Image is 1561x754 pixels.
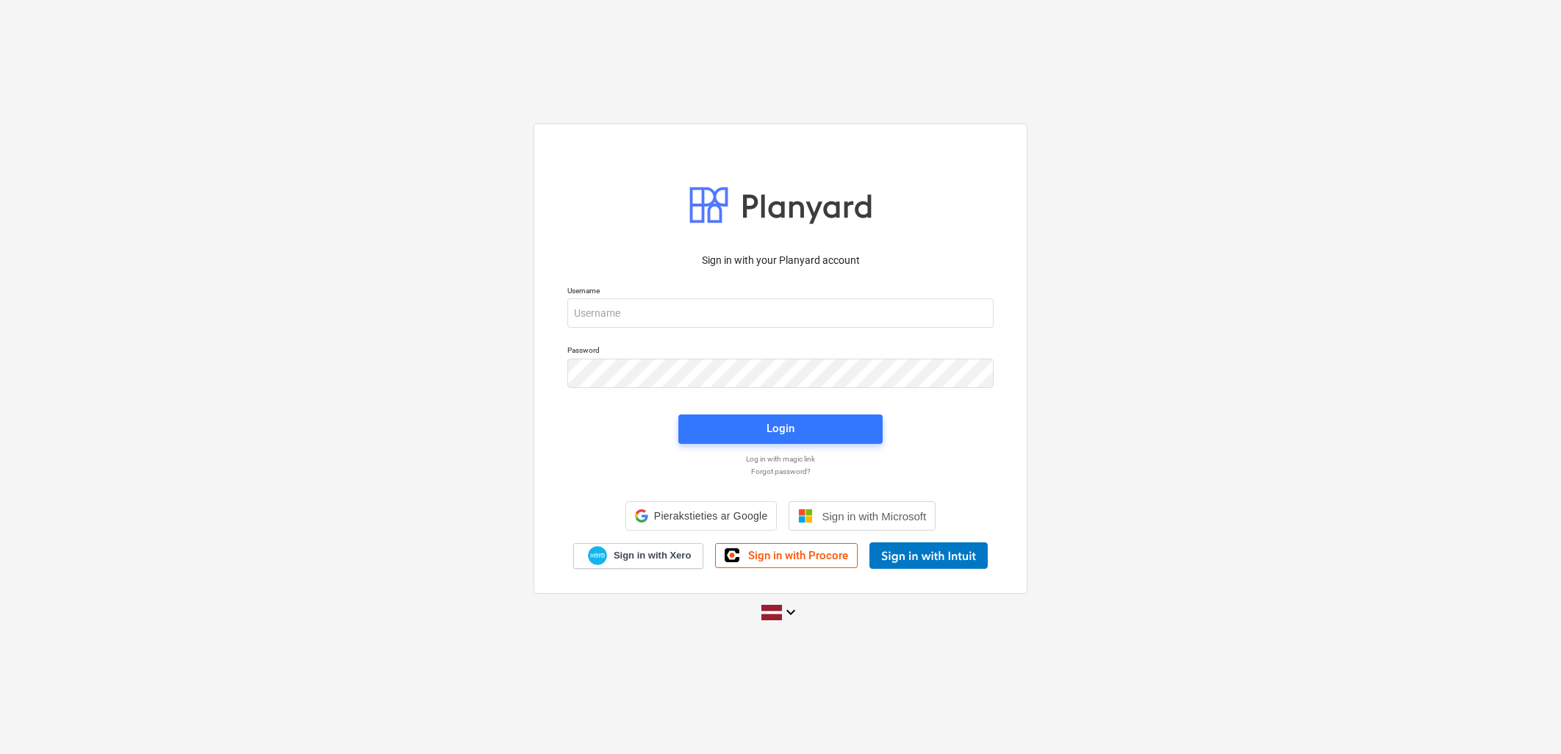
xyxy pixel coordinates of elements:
[567,345,994,358] p: Password
[567,298,994,328] input: Username
[567,286,994,298] p: Username
[654,510,768,522] span: Pierakstieties ar Google
[560,467,1001,476] a: Forgot password?
[567,253,994,268] p: Sign in with your Planyard account
[798,509,813,523] img: Microsoft logo
[625,501,778,531] div: Pierakstieties ar Google
[822,510,926,523] span: Sign in with Microsoft
[560,454,1001,464] a: Log in with magic link
[588,546,607,566] img: Xero logo
[782,603,800,621] i: keyboard_arrow_down
[614,549,691,562] span: Sign in with Xero
[573,543,704,569] a: Sign in with Xero
[767,419,794,438] div: Login
[678,414,883,444] button: Login
[715,543,858,568] a: Sign in with Procore
[748,549,848,562] span: Sign in with Procore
